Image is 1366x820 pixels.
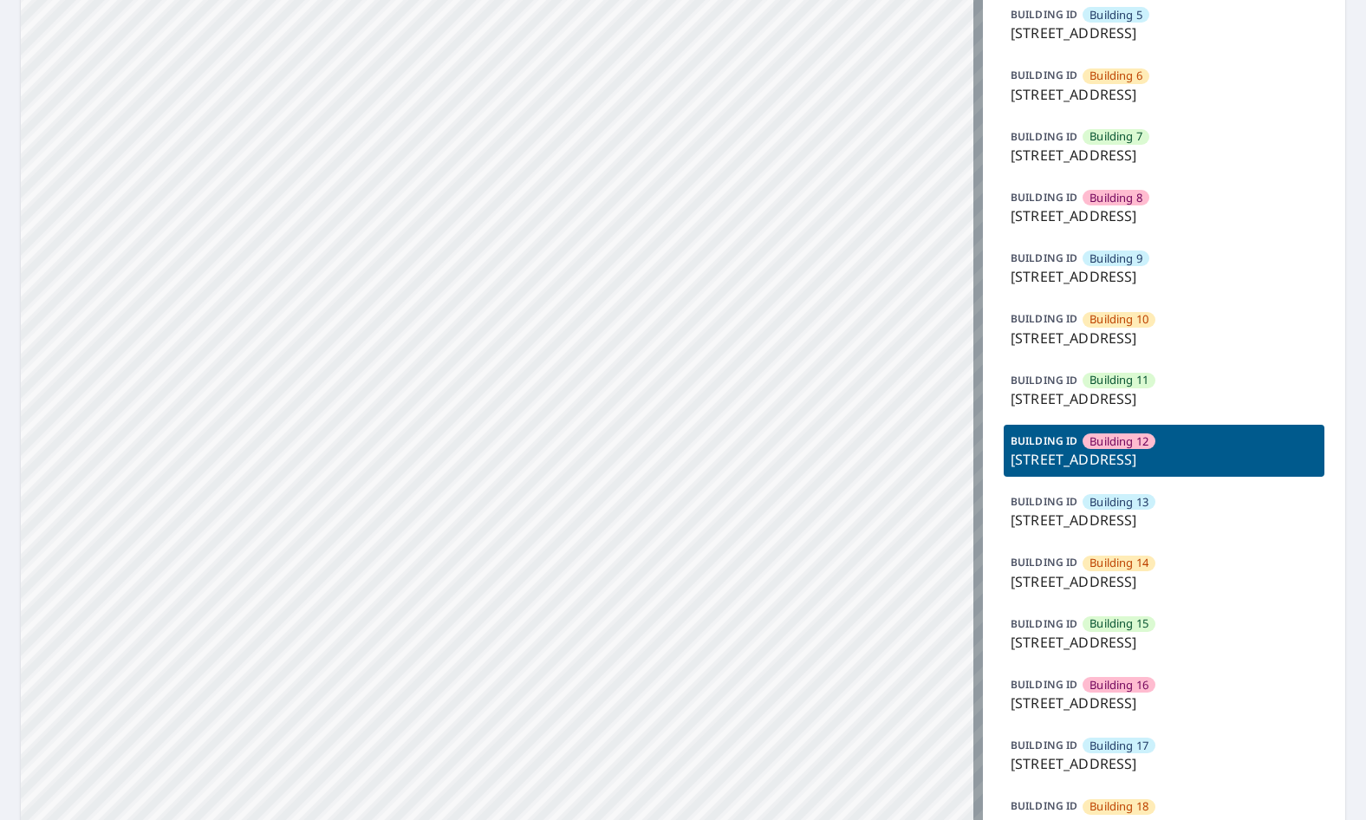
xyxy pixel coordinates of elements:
[1090,372,1148,388] span: Building 11
[1011,555,1077,569] p: BUILDING ID
[1011,449,1317,470] p: [STREET_ADDRESS]
[1011,84,1317,105] p: [STREET_ADDRESS]
[1090,68,1142,84] span: Building 6
[1011,23,1317,43] p: [STREET_ADDRESS]
[1011,7,1077,22] p: BUILDING ID
[1011,251,1077,265] p: BUILDING ID
[1011,145,1317,166] p: [STREET_ADDRESS]
[1090,738,1148,754] span: Building 17
[1011,753,1317,774] p: [STREET_ADDRESS]
[1011,328,1317,348] p: [STREET_ADDRESS]
[1011,798,1077,813] p: BUILDING ID
[1011,494,1077,509] p: BUILDING ID
[1090,128,1142,145] span: Building 7
[1090,555,1148,571] span: Building 14
[1090,615,1148,632] span: Building 15
[1090,433,1148,450] span: Building 12
[1011,266,1317,287] p: [STREET_ADDRESS]
[1011,205,1317,226] p: [STREET_ADDRESS]
[1011,677,1077,692] p: BUILDING ID
[1011,433,1077,448] p: BUILDING ID
[1011,616,1077,631] p: BUILDING ID
[1011,571,1317,592] p: [STREET_ADDRESS]
[1090,7,1142,23] span: Building 5
[1011,738,1077,752] p: BUILDING ID
[1011,693,1317,713] p: [STREET_ADDRESS]
[1090,677,1148,693] span: Building 16
[1011,129,1077,144] p: BUILDING ID
[1090,311,1148,328] span: Building 10
[1090,251,1142,267] span: Building 9
[1011,311,1077,326] p: BUILDING ID
[1011,632,1317,653] p: [STREET_ADDRESS]
[1090,798,1148,815] span: Building 18
[1011,373,1077,387] p: BUILDING ID
[1011,190,1077,205] p: BUILDING ID
[1011,388,1317,409] p: [STREET_ADDRESS]
[1090,494,1148,511] span: Building 13
[1011,68,1077,82] p: BUILDING ID
[1090,190,1142,206] span: Building 8
[1011,510,1317,530] p: [STREET_ADDRESS]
